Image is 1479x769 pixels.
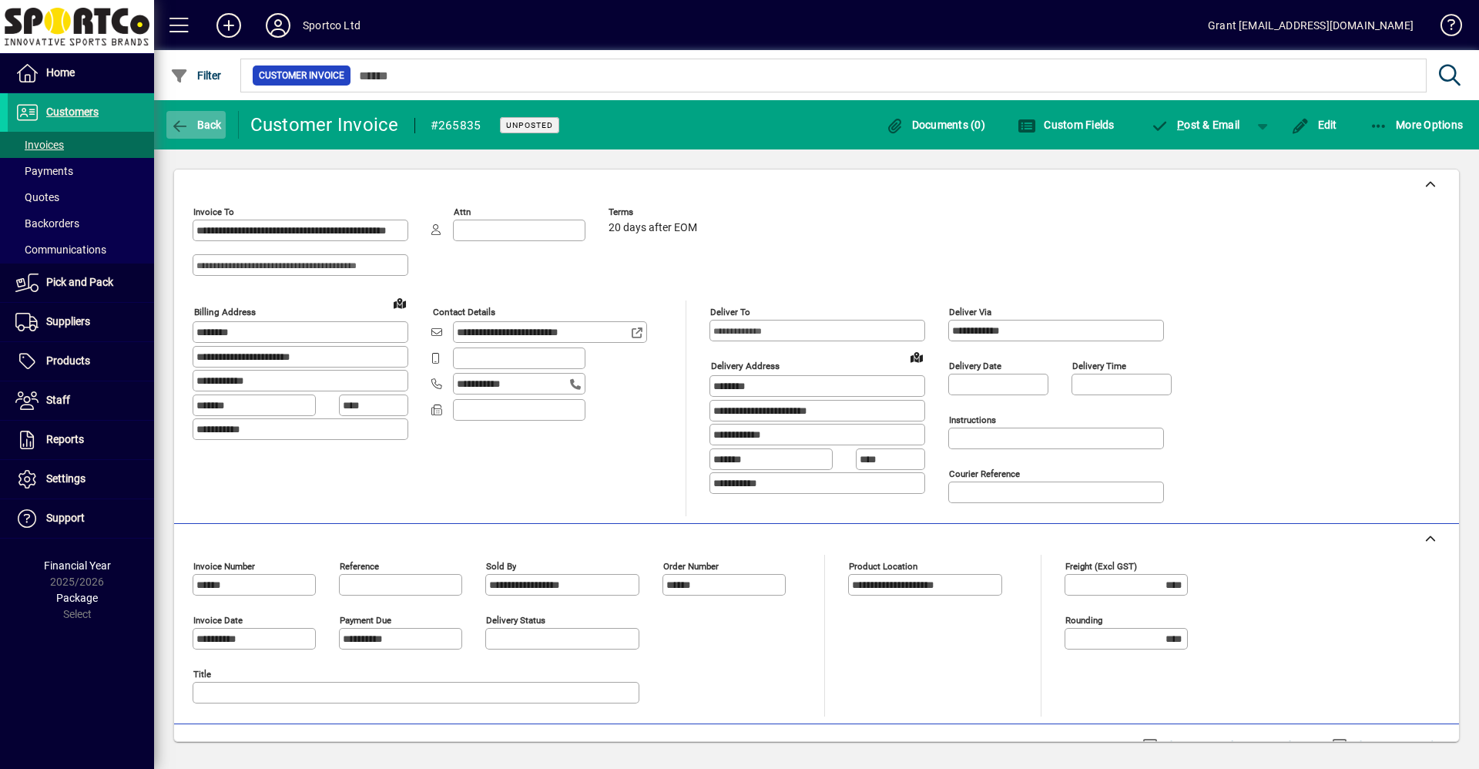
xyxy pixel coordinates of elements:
mat-label: Order number [663,561,719,572]
button: Profile [253,12,303,39]
mat-label: Delivery time [1072,361,1126,371]
mat-label: Deliver To [710,307,750,317]
div: Sportco Ltd [303,13,361,38]
span: P [1177,119,1184,131]
button: Post & Email [1143,111,1248,139]
a: Knowledge Base [1429,3,1460,53]
app-page-header-button: Back [154,111,239,139]
span: Home [46,66,75,79]
span: Quotes [15,191,59,203]
span: 20 days after EOM [609,222,697,234]
mat-label: Product location [849,561,917,572]
a: Quotes [8,184,154,210]
span: Terms [609,207,701,217]
div: #265835 [431,113,481,138]
span: Settings [46,472,86,485]
button: More Options [1366,111,1467,139]
span: Filter [170,69,222,82]
a: View on map [387,290,412,315]
span: Products [46,354,90,367]
mat-label: Sold by [486,561,516,572]
button: Back [166,111,226,139]
span: Staff [46,394,70,406]
span: Payments [15,165,73,177]
span: Backorders [15,217,79,230]
a: Support [8,499,154,538]
div: Customer Invoice [250,112,399,137]
span: More Options [1370,119,1464,131]
a: Products [8,342,154,381]
span: Communications [15,243,106,256]
a: Settings [8,460,154,499]
mat-label: Invoice number [193,561,255,572]
mat-label: Courier Reference [949,468,1020,479]
mat-label: Reference [340,561,379,572]
span: Suppliers [46,315,90,327]
a: Reports [8,421,154,459]
span: ost & Email [1151,119,1240,131]
mat-label: Instructions [949,415,996,425]
mat-label: Delivery date [949,361,1001,371]
span: Reports [46,433,84,445]
a: Home [8,54,154,92]
span: Package [56,592,98,604]
a: Pick and Pack [8,264,154,302]
span: Support [46,512,85,524]
span: Back [170,119,222,131]
span: Pick and Pack [46,276,113,288]
mat-label: Attn [454,207,471,217]
span: Custom Fields [1018,119,1115,131]
mat-label: Invoice To [193,207,234,217]
div: Grant [EMAIL_ADDRESS][DOMAIN_NAME] [1208,13,1414,38]
a: Payments [8,158,154,184]
button: Custom Fields [1014,111,1118,139]
span: Edit [1291,119,1337,131]
span: Customer Invoice [259,68,344,83]
a: View on map [904,344,929,369]
label: Show Line Volumes/Weights [1161,738,1305,754]
mat-label: Rounding [1065,615,1102,626]
button: Edit [1287,111,1341,139]
span: Customers [46,106,99,118]
span: Invoices [15,139,64,151]
a: Staff [8,381,154,420]
a: Communications [8,237,154,263]
button: Documents (0) [881,111,989,139]
mat-label: Title [193,669,211,680]
label: Show Cost/Profit [1350,738,1440,754]
mat-label: Freight (excl GST) [1065,561,1137,572]
mat-label: Delivery status [486,615,545,626]
a: Invoices [8,132,154,158]
span: Financial Year [44,559,111,572]
mat-label: Payment due [340,615,391,626]
span: Documents (0) [885,119,985,131]
a: Suppliers [8,303,154,341]
span: Unposted [506,120,553,130]
button: Add [204,12,253,39]
mat-label: Deliver via [949,307,991,317]
mat-label: Invoice date [193,615,243,626]
a: Backorders [8,210,154,237]
button: Filter [166,62,226,89]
